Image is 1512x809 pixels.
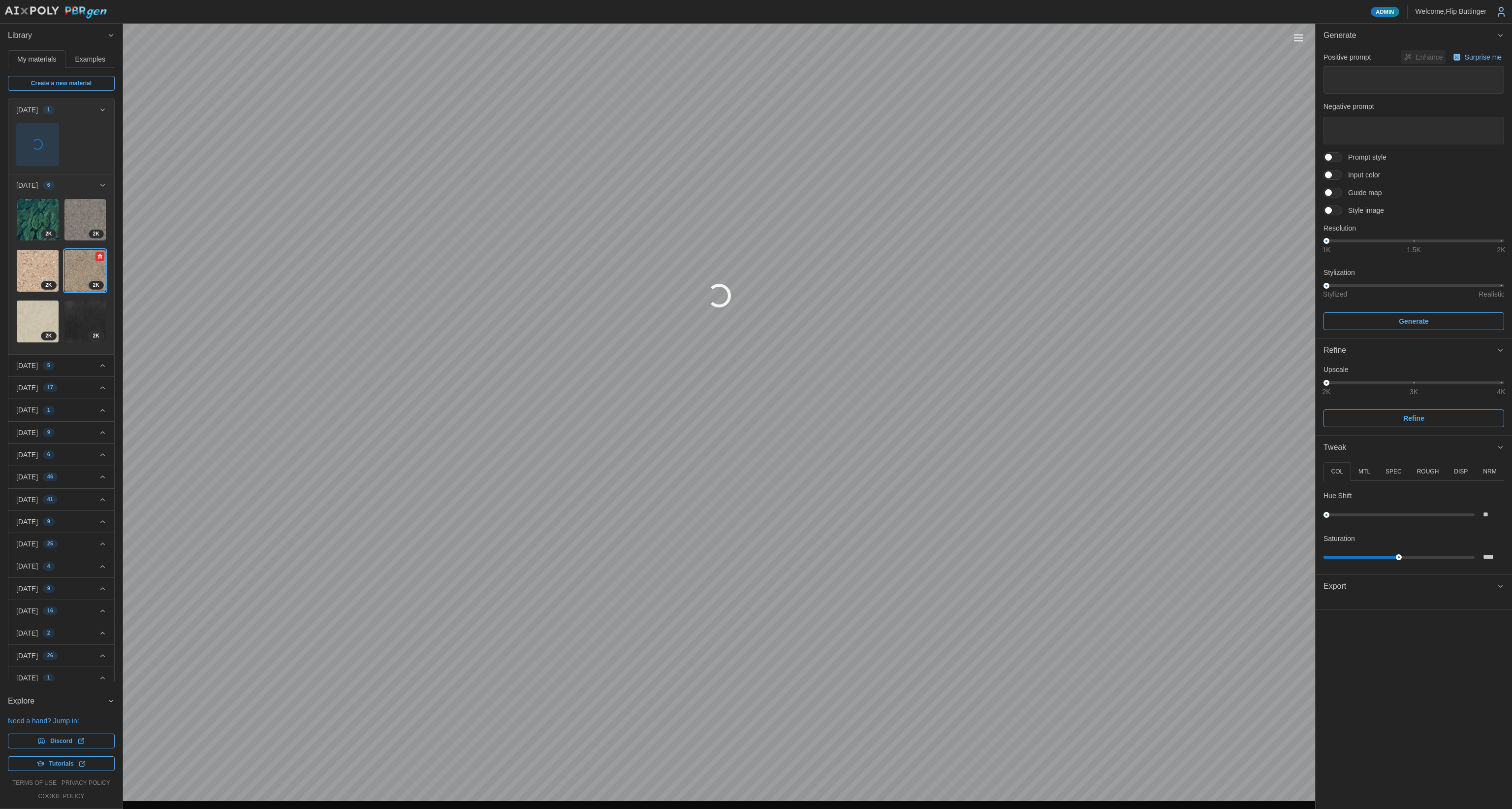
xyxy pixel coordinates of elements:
span: Guide map [1342,188,1382,198]
p: Hue Shift [1323,491,1352,501]
p: ROUGH [1417,468,1439,476]
p: [DATE] [16,628,38,638]
span: 16 [47,607,53,615]
p: [DATE] [16,361,38,371]
span: 41 [47,496,53,504]
button: Tweak [1316,436,1512,460]
img: AIxPoly PBRgen [4,6,107,19]
span: My materials [17,56,56,63]
p: [DATE] [16,561,38,571]
span: 25 [47,540,53,548]
button: Refine [1316,338,1512,363]
a: Tutorials [8,756,115,771]
img: cXgLO4Jucd9EMr2rwMzK [17,250,59,292]
p: [DATE] [16,383,38,393]
p: SPEC [1386,468,1402,476]
span: 26 [47,652,53,660]
p: [DATE] [16,517,38,527]
a: 7sENxEq2gLu7pDuC7SsC2K [16,300,59,343]
span: Refine [1403,410,1424,427]
span: 9 [47,585,50,593]
button: [DATE]6 [8,444,114,466]
span: 17 [47,384,53,392]
p: Need a hand? Jump in: [8,716,115,726]
p: Stylization [1323,268,1504,277]
button: [DATE]2 [8,622,114,644]
button: Enhance [1401,50,1445,64]
p: [DATE] [16,495,38,505]
a: Create a new material [8,76,115,91]
button: Generate [1316,24,1512,48]
button: [DATE]25 [8,533,114,555]
button: [DATE]9 [8,511,114,533]
button: Refine [1323,409,1504,427]
p: [DATE] [16,606,38,616]
p: [DATE] [16,673,38,683]
div: [DATE]6 [8,196,114,354]
img: hIpiyn8WCkpY4hK1sbzk [64,250,106,292]
span: 1 [47,674,50,682]
span: 2 K [45,332,52,340]
span: Tweak [1323,436,1497,460]
p: [DATE] [16,428,38,438]
p: Upscale [1323,365,1504,374]
div: Export [1316,599,1512,609]
span: 46 [47,473,53,481]
img: O7m8giYDAR6OVwTNRIsY [64,301,106,342]
p: Welcome, Flip Buttinger [1416,6,1486,16]
button: Generate [1323,312,1504,330]
span: Generate [1323,24,1497,48]
a: O7m8giYDAR6OVwTNRIsY2K [64,300,107,343]
button: [DATE]1 [8,99,114,121]
p: Resolution [1323,223,1504,233]
p: Negative prompt [1323,101,1504,111]
span: 2 K [93,230,99,238]
p: [DATE] [16,180,38,190]
span: 2 K [93,332,99,340]
button: [DATE]26 [8,645,114,667]
span: 1 [47,106,50,114]
img: 7sENxEq2gLu7pDuC7SsC [17,301,59,342]
button: [DATE]41 [8,489,114,510]
span: Input color [1342,170,1380,180]
span: 2 [47,629,50,637]
a: hIpiyn8WCkpY4hK1sbzk2K [64,249,107,292]
p: NRM [1483,468,1496,476]
p: COL [1331,468,1343,476]
p: Saturation [1323,534,1355,543]
button: [DATE]9 [8,578,114,600]
a: cookie policy [38,792,84,801]
button: Toggle viewport controls [1291,31,1305,45]
p: [DATE] [16,584,38,594]
p: [DATE] [16,405,38,415]
button: [DATE]4 [8,555,114,577]
button: [DATE]1 [8,399,114,421]
p: DISP [1454,468,1468,476]
p: Enhance [1416,52,1445,62]
span: 9 [47,429,50,437]
p: [DATE] [16,472,38,482]
div: Generate [1316,48,1512,338]
span: 1 [47,406,50,414]
p: [DATE] [16,539,38,549]
div: Refine [1323,344,1497,357]
a: privacy policy [62,779,110,787]
span: Tutorials [49,757,74,771]
span: Explore [8,689,107,713]
button: Surprise me [1450,50,1504,64]
span: Export [1323,574,1497,599]
span: 2 K [45,230,52,238]
span: 6 [47,451,50,459]
span: Prompt style [1342,152,1386,162]
span: 9 [47,518,50,526]
span: Create a new material [31,76,92,90]
p: [DATE] [16,105,38,115]
p: MTL [1358,468,1370,476]
div: Tweak [1316,460,1512,574]
span: 5 [47,362,50,370]
span: Style image [1342,205,1384,215]
span: Generate [1399,313,1429,330]
div: Refine [1316,362,1512,435]
button: [DATE]17 [8,377,114,399]
span: Admin [1376,7,1394,16]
